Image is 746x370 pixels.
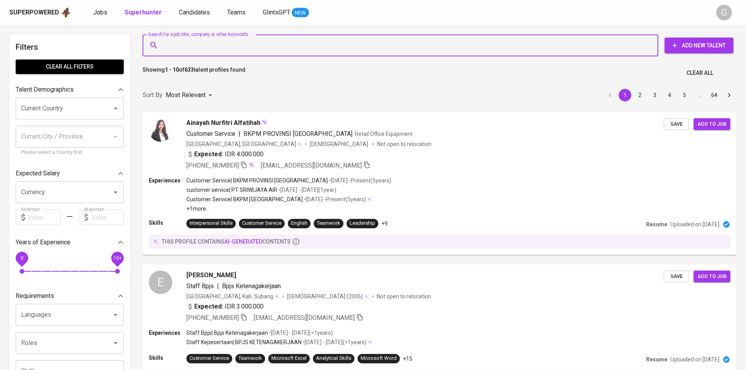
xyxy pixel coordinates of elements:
[697,120,726,129] span: Add to job
[708,89,721,101] button: Go to page 64
[261,119,267,125] img: magic_wand.svg
[184,67,194,73] b: 633
[186,205,391,213] p: +1 more ...
[646,356,667,363] p: Resume
[16,60,124,74] button: Clear All filters
[186,195,303,203] p: Customer Service | BKPM [GEOGRAPHIC_DATA]
[403,355,412,363] p: +15
[9,8,59,17] div: Superpowered
[668,272,685,281] span: Save
[670,220,719,228] p: Uploaded on [DATE]
[683,66,716,80] button: Clear All
[350,220,375,227] div: Leadership
[186,282,214,290] span: Staff Bpjs
[16,166,124,181] div: Expected Salary
[222,282,281,290] span: Bpjs Ketenagakerjaan
[179,9,210,16] span: Candidates
[665,38,733,53] button: Add New Talent
[217,282,219,291] span: |
[21,149,118,157] p: Please select a Country first
[149,271,172,294] div: E
[166,88,215,103] div: Most Relevant
[224,238,262,245] span: AI-generated
[328,177,391,184] p: • [DATE] - Present ( 5 years )
[227,9,246,16] span: Teams
[377,292,431,300] p: Not open to relocation
[186,329,268,337] p: Staff Bpjs | Bpjs Ketenagakerjaan
[292,9,309,17] span: NEW
[149,354,186,362] p: Skills
[271,355,307,362] div: Microsoft Excel
[694,271,730,283] button: Add to job
[194,302,223,311] b: Expected:
[277,186,336,194] p: • [DATE] - [DATE] ( 1 year )
[287,292,347,300] span: [DEMOGRAPHIC_DATA]
[238,355,262,362] div: Teamwork
[179,8,211,18] a: Candidates
[186,130,235,137] span: Customer Service
[186,338,302,346] p: Staff Kepesertaan | BPJS KETENAGAKERJAAN
[291,220,307,227] div: English
[186,271,236,280] span: [PERSON_NAME]
[190,220,233,227] div: Interpersonal Skills
[263,8,309,18] a: GlintsGPT NEW
[28,209,61,225] input: Value
[143,90,163,100] p: Sort By
[91,209,124,225] input: Value
[186,140,302,148] div: [GEOGRAPHIC_DATA], [GEOGRAPHIC_DATA]
[9,7,71,18] a: Superpoweredapp logo
[186,302,264,311] div: IDR 3.000.000
[686,68,713,78] span: Clear All
[361,355,397,362] div: Microsoft Word
[227,8,247,18] a: Teams
[634,89,646,101] button: Go to page 2
[22,62,117,72] span: Clear All filters
[186,177,328,184] p: Customer Service | BKPM PROVINSI [GEOGRAPHIC_DATA]
[186,186,277,194] p: customer service | PT SRIWIJAYA AIR
[619,89,631,101] button: page 1
[355,131,413,137] span: Retail Office Equipment
[694,118,730,130] button: Add to job
[186,162,239,169] span: [PHONE_NUMBER]
[149,177,186,184] p: Experiences
[190,355,229,362] div: Customer Service
[242,220,282,227] div: Customer Service
[125,8,163,18] a: Superhunter
[110,187,121,198] button: Open
[381,220,388,227] p: +9
[261,162,362,169] span: [EMAIL_ADDRESS][DOMAIN_NAME]
[648,89,661,101] button: Go to page 3
[678,89,691,101] button: Go to page 5
[693,91,706,99] div: …
[646,220,667,228] p: Resume
[16,41,124,53] h6: Filters
[603,89,737,101] nav: pagination navigation
[165,67,179,73] b: 1 - 10
[263,9,290,16] span: GlintsGPT
[186,292,279,300] div: [GEOGRAPHIC_DATA], Kab. Subang
[16,169,60,178] p: Expected Salary
[268,329,333,337] p: • [DATE] - [DATE] ( <1 years )
[186,118,260,128] span: Ainayah Nurfitri Alfatihah
[287,292,369,300] div: (2006)
[244,130,352,137] span: BKPM PROVINSI [GEOGRAPHIC_DATA]
[668,120,685,129] span: Save
[317,220,340,227] div: Teamwork
[303,195,366,203] p: • [DATE] - Present ( 5 years )
[93,8,109,18] a: Jobs
[664,271,689,283] button: Save
[16,291,54,301] p: Requirements
[149,219,186,227] p: Skills
[248,162,255,168] img: magic_wand.svg
[143,112,737,255] a: Ainayah Nurfitri AlfatihahCustomer Service|BKPM PROVINSI [GEOGRAPHIC_DATA]Retail Office Equipment...
[671,41,727,51] span: Add New Talent
[238,129,240,139] span: |
[316,355,351,362] div: Analytical Skills
[149,329,186,337] p: Experiences
[162,238,291,245] p: this profile contains contents
[186,150,264,159] div: IDR 4.000.000
[93,9,107,16] span: Jobs
[16,82,124,97] div: Talent Demographics
[194,150,223,159] b: Expected:
[166,90,206,100] p: Most Relevant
